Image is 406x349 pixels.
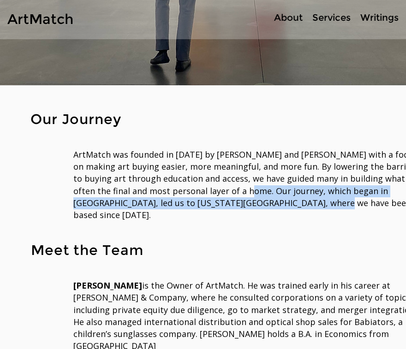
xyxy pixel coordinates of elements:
[7,11,73,28] a: ArtMatch
[31,242,143,259] span: Meet the Team
[73,280,142,291] span: [PERSON_NAME]
[269,11,307,24] a: About
[307,11,355,24] a: Services
[355,11,403,24] a: Writings
[30,111,121,128] span: Our Journey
